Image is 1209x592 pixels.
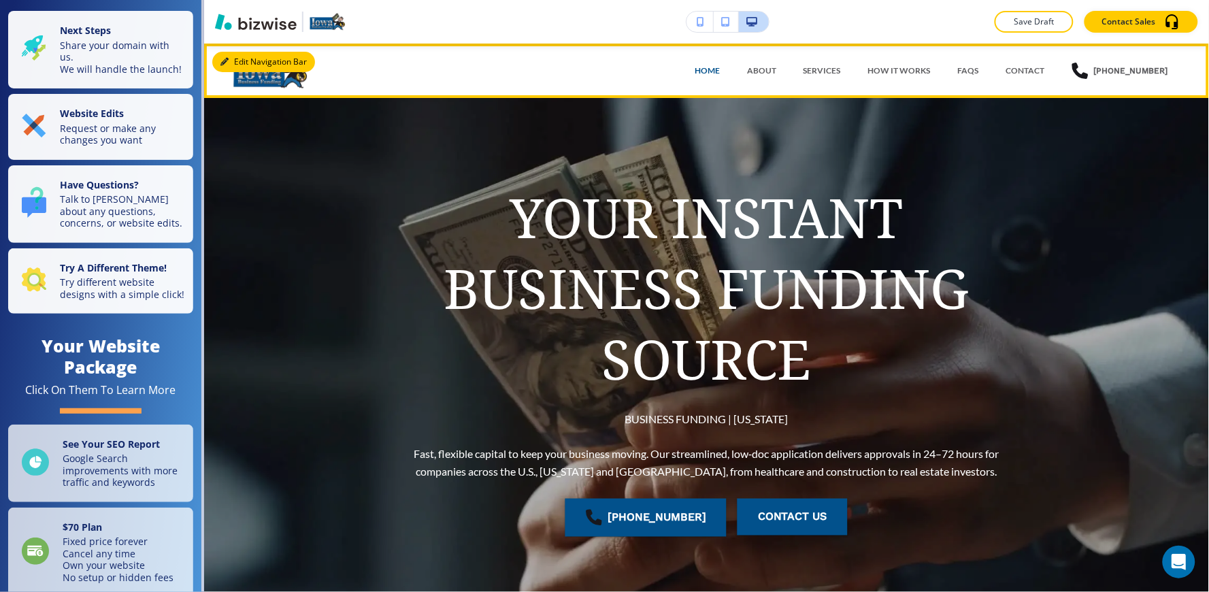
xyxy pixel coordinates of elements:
[565,499,727,537] a: [PHONE_NUMBER]
[1012,16,1056,28] p: Save Draft
[60,107,124,120] strong: Website Edits
[60,39,185,76] p: Share your domain with us. We will handle the launch!
[309,12,346,32] img: Your Logo
[958,65,979,77] p: FAQs
[212,52,315,72] button: Edit Navigation Bar
[8,165,193,243] button: Have Questions?Talk to [PERSON_NAME] about any questions, concerns, or website edits.
[995,11,1074,33] button: Save Draft
[8,94,193,160] button: Website EditsRequest or make any changes you want
[60,122,185,146] p: Request or make any changes you want
[1006,65,1045,77] p: CONTACT
[60,193,185,229] p: Talk to [PERSON_NAME] about any questions, concerns, or website edits.
[8,335,193,378] h4: Your Website Package
[26,383,176,397] div: Click On Them To Learn More
[404,182,1009,394] h1: YOUR INSTANT BUSINESS FUNDING SOURCE
[8,425,193,502] a: See Your SEO ReportGoogle Search improvements with more traffic and keywords
[215,14,297,30] img: Bizwise Logo
[738,499,848,536] button: CONTACT US
[404,445,1009,480] p: Fast, flexible capital to keep your business moving. Our streamlined, low‑doc application deliver...
[1072,50,1168,91] a: [PHONE_NUMBER]
[8,11,193,88] button: Next StepsShare your domain with us.We will handle the launch!
[63,438,160,450] strong: See Your SEO Report
[8,248,193,314] button: Try A Different Theme!Try different website designs with a simple click!
[1084,11,1198,33] button: Contact Sales
[231,50,367,91] img: Iowa Business Funding
[404,410,1009,428] p: BUSINESS FUNDING | [US_STATE]
[60,178,139,191] strong: Have Questions?
[1163,546,1195,578] div: Open Intercom Messenger
[63,453,185,489] p: Google Search improvements with more traffic and keywords
[1102,16,1156,28] p: Contact Sales
[60,261,167,274] strong: Try A Different Theme!
[747,65,776,77] p: ABOUT
[63,521,102,533] strong: $ 70 Plan
[804,65,841,77] p: SERVICES
[60,276,185,300] p: Try different website designs with a simple click!
[868,65,931,77] p: HOW IT WORKS
[63,536,173,583] p: Fixed price forever Cancel any time Own your website No setup or hidden fees
[60,24,111,37] strong: Next Steps
[695,65,720,77] p: HOME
